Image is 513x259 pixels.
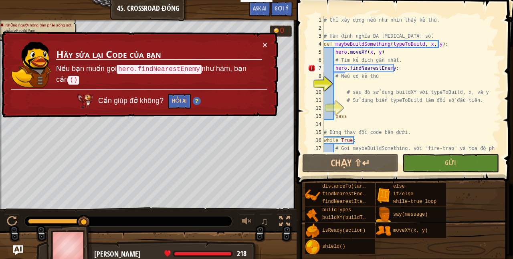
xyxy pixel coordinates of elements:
span: buildTypes [322,207,351,213]
span: while-true loop [393,199,436,204]
h3: Hãy sửa lại Code của bạn [56,49,262,60]
div: 7 [308,64,324,72]
span: isReady(action) [322,228,366,233]
span: moveXY(x, y) [393,228,428,233]
img: portrait.png [376,188,391,203]
span: Gửi [445,158,456,167]
div: 0 [280,27,288,34]
button: Ask AI [13,245,23,255]
div: 12 [308,104,324,112]
span: buildXY(buildType, x, y) [322,215,392,221]
img: portrait.png [376,207,391,223]
img: Hint [193,97,201,105]
code: hero.findNearestEnemy [117,65,202,74]
span: Gợi ý [275,4,289,12]
div: 10 [308,88,324,96]
div: 2 [308,24,324,32]
button: Chạy ⇧↵ [302,154,398,172]
img: AI [77,94,93,108]
img: duck_alejandro.png [11,42,51,88]
div: 9 [308,80,324,88]
span: say(message) [393,212,428,217]
div: 8 [308,72,324,80]
span: findNearestItem() [322,199,371,204]
div: 5 [308,48,324,56]
div: 14 [308,120,324,128]
img: portrait.png [305,239,320,255]
div: 4 [308,40,324,48]
p: Nếu bạn muốn gọi như hàm, bạn cần [56,64,262,85]
button: Gửi [402,154,499,172]
code: () [68,76,79,85]
img: portrait.png [305,223,320,239]
span: if/else [393,191,413,197]
span: 218 [237,249,246,259]
span: shield() [322,244,345,249]
div: 11 [308,96,324,104]
button: Bật tắt chế độ toàn màn hình [277,214,293,231]
span: Những người nông dân phải sống sót. [5,23,72,27]
span: Ask AI [253,4,267,12]
span: ♫ [261,215,269,227]
button: Tùy chỉnh âm lượng [239,214,255,231]
div: 3 [308,32,324,40]
button: Hỏi AI [168,94,191,109]
span: Cần giúp đỡ không? [98,97,166,105]
button: ♫ [259,214,273,231]
div: 17 [308,144,324,160]
div: health: 218 / 218 [164,250,246,257]
button: Ctrl + P: Play [4,214,20,231]
div: 13 [308,112,324,120]
img: portrait.png [305,188,320,203]
div: 6 [308,56,324,64]
span: findNearestEnemy() [322,191,374,197]
div: 15 [308,128,324,136]
div: Team 'humans' has 0 gold. [270,25,292,37]
span: else [393,184,405,189]
div: 16 [308,136,324,144]
img: portrait.png [376,223,391,239]
span: distanceTo(target) [322,184,374,189]
img: portrait.png [305,207,320,223]
button: Ask AI [249,2,271,16]
button: × [263,40,267,49]
span: Bảo vệ ngôi làng [5,28,35,33]
div: 1 [308,16,324,24]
